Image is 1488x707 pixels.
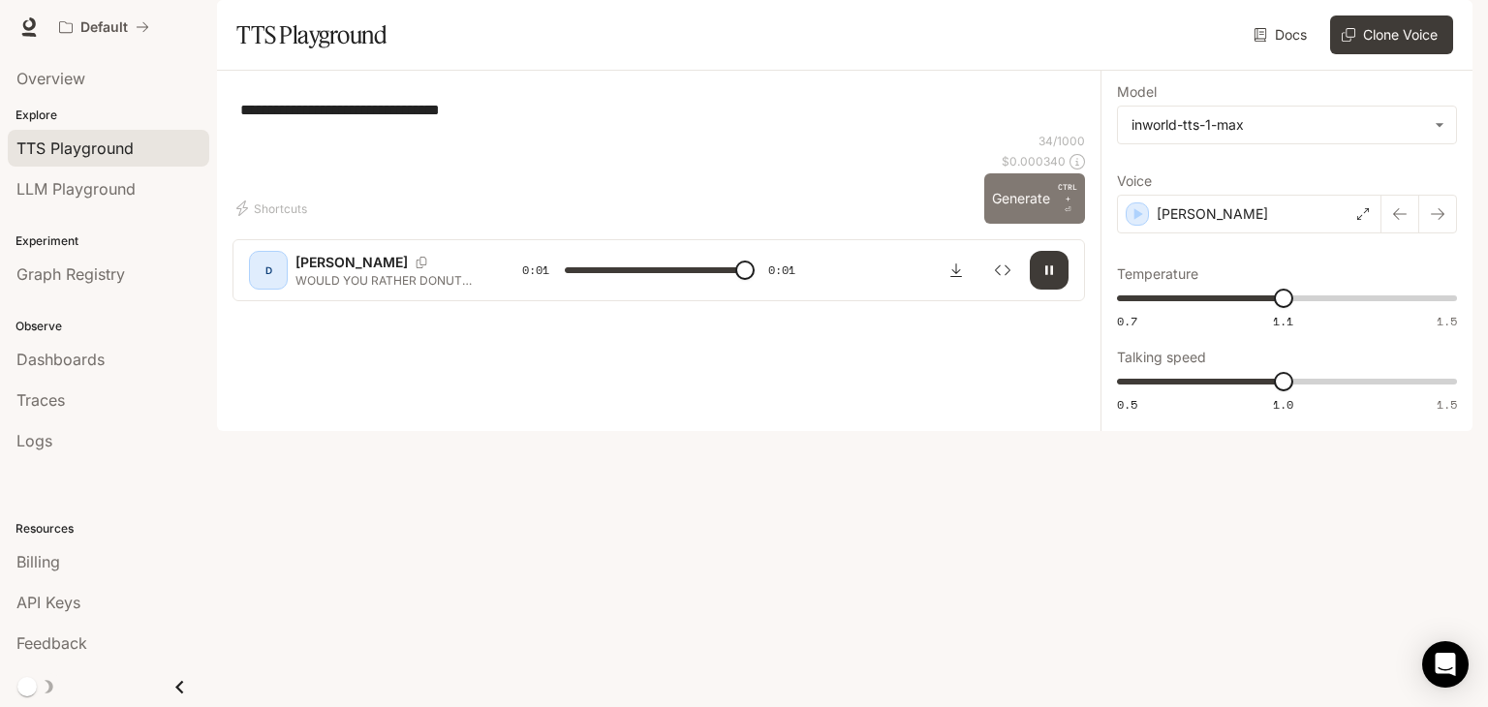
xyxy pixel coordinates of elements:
button: GenerateCTRL +⏎ [984,173,1085,224]
span: 0:01 [768,261,795,280]
div: inworld-tts-1-max [1118,107,1456,143]
span: 1.5 [1437,396,1457,413]
div: inworld-tts-1-max [1131,115,1425,135]
span: 0.5 [1117,396,1137,413]
button: Inspect [983,251,1022,290]
span: 1.5 [1437,313,1457,329]
p: [PERSON_NAME] [295,253,408,272]
p: Default [80,19,128,36]
h1: TTS Playground [236,15,387,54]
button: Clone Voice [1330,15,1453,54]
span: 1.0 [1273,396,1293,413]
p: Voice [1117,174,1152,188]
a: Docs [1250,15,1315,54]
span: 1.1 [1273,313,1293,329]
p: 34 / 1000 [1038,133,1085,149]
button: Copy Voice ID [408,257,435,268]
p: $ 0.000340 [1002,153,1066,169]
span: 0:01 [522,261,549,280]
p: ⏎ [1058,181,1077,216]
p: CTRL + [1058,181,1077,204]
p: Talking speed [1117,351,1206,364]
div: D [253,255,284,286]
button: All workspaces [50,8,158,46]
span: 0.7 [1117,313,1137,329]
p: WOULD YOU RATHER DONUT OR CUPCAKE? [295,272,476,289]
button: Shortcuts [232,193,315,224]
button: Download audio [937,251,976,290]
p: Temperature [1117,267,1198,281]
div: Open Intercom Messenger [1422,641,1469,688]
p: Model [1117,85,1157,99]
p: [PERSON_NAME] [1157,204,1268,224]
